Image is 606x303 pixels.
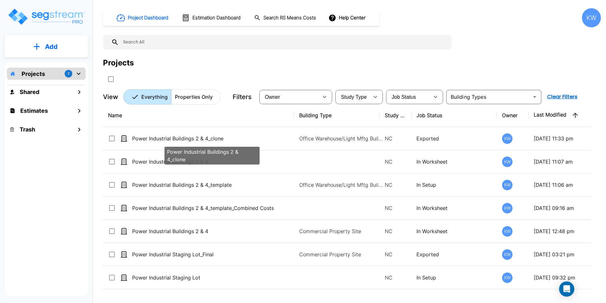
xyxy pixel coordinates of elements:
[299,251,385,258] p: Commercial Property Site
[416,181,492,189] p: In Setup
[123,89,171,104] button: Everything
[502,133,513,144] div: KW
[502,273,513,283] div: KW
[502,157,513,167] div: KW
[103,104,294,127] th: Name
[132,135,292,142] p: Power Industrial Buildings 2 & 4_clone
[4,37,88,56] button: Add
[68,71,69,77] p: 7
[45,42,58,51] p: Add
[252,12,319,24] button: Search RS Means Costs
[502,180,513,190] div: KW
[411,104,497,127] th: Job Status
[192,14,241,22] h1: Estimation Dashboard
[7,8,85,26] img: Logo
[175,93,213,101] p: Properties Only
[337,88,369,106] div: Select
[448,92,529,101] input: Building Types
[502,226,513,237] div: KW
[530,92,539,101] button: Open
[20,106,48,115] h1: Estimates
[132,204,292,212] p: Power Industrial Buildings 2 & 4_template_Combined Costs
[385,181,406,189] p: NC
[534,181,593,189] p: [DATE] 11:06 am
[132,251,292,258] p: Power Industrial Staging Lot_Final
[132,158,292,165] p: Power Industrial Buildings 2 & 4
[299,135,385,142] p: Office Warehouse/Light Mftg Building, Office Warehouse/Light Mftg Building, Commercial Property Site
[534,158,593,165] p: [DATE] 11:07 am
[141,93,168,101] p: Everything
[119,35,448,50] input: Search All
[534,135,593,142] p: [DATE] 11:33 pm
[534,274,593,281] p: [DATE] 09:32 pm
[20,125,35,134] h1: Trash
[380,104,411,127] th: Study Type
[385,251,406,258] p: NC
[327,12,368,24] button: Help Center
[341,94,367,100] span: Study Type
[385,204,406,212] p: NC
[128,14,168,22] h1: Project Dashboard
[385,135,406,142] p: NC
[179,11,244,24] button: Estimation Dashboard
[105,73,117,85] button: SelectAll
[103,92,118,102] p: View
[132,181,292,189] p: Power Industrial Buildings 2 & 4_template
[534,204,593,212] p: [DATE] 09:16 am
[387,88,429,106] div: Select
[22,70,45,78] p: Projects
[416,135,492,142] p: Exported
[103,57,134,69] div: Projects
[123,89,221,104] div: Platform
[534,227,593,235] p: [DATE] 12:48 pm
[261,88,318,106] div: Select
[171,89,221,104] button: Properties Only
[132,227,292,235] p: Power Industrial Buildings 2 & 4
[132,274,292,281] p: Power Industrial Staging Lot
[392,94,416,100] span: Job Status
[559,281,574,297] div: Open Intercom Messenger
[416,227,492,235] p: In Worksheet
[299,227,385,235] p: Commercial Property Site
[545,91,580,103] button: Clear Filters
[416,158,492,165] p: In Worksheet
[385,274,406,281] p: NC
[263,14,316,22] h1: Search RS Means Costs
[385,227,406,235] p: NC
[299,181,385,189] p: Office Warehouse/Light Mftg Building, Office Warehouse/Light Mftg Building, Office Warehouse/Ligh...
[502,249,513,260] div: KW
[416,251,492,258] p: Exported
[265,94,280,100] span: Owner
[20,88,39,96] h1: Shared
[497,104,529,127] th: Owner
[416,274,492,281] p: In Setup
[529,104,598,127] th: Last Modified
[582,8,601,27] div: KW
[114,11,172,25] button: Project Dashboard
[294,104,380,127] th: Building Type
[167,148,257,163] p: Power Industrial Buildings 2 & 4_clone
[534,251,593,258] p: [DATE] 03:21 pm
[502,203,513,213] div: KW
[233,92,252,102] p: Filters
[416,204,492,212] p: In Worksheet
[385,158,406,165] p: NC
